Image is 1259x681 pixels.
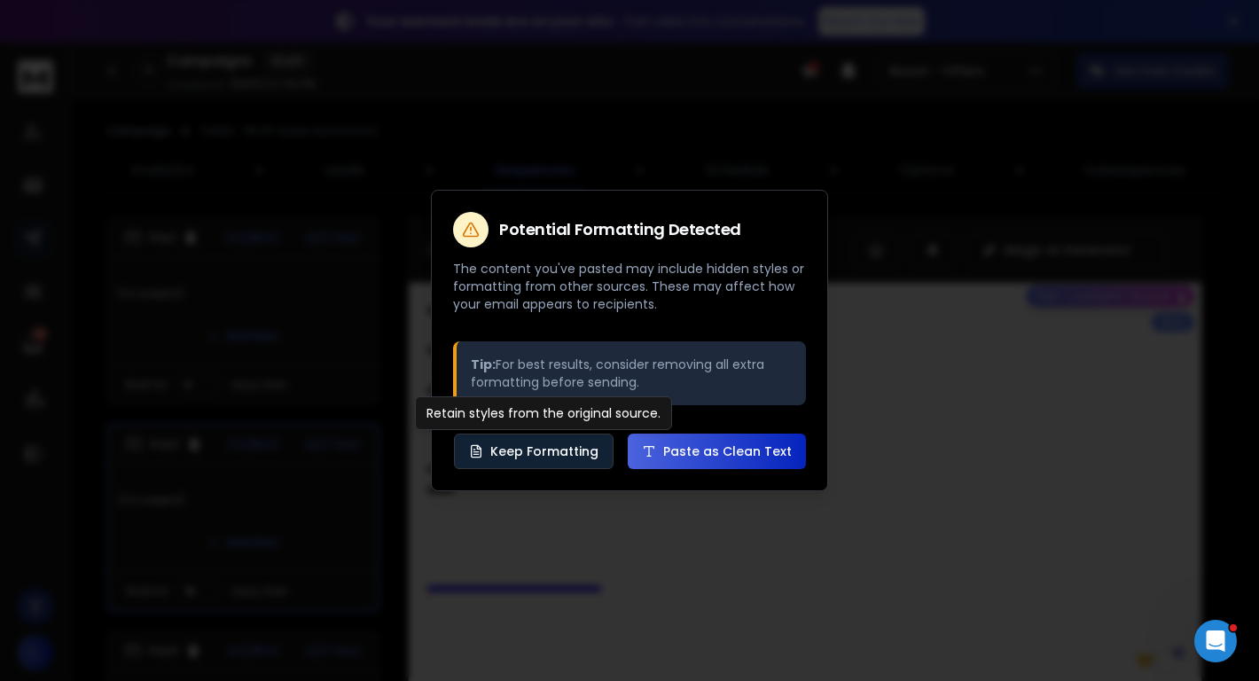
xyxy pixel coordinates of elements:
p: For best results, consider removing all extra formatting before sending. [471,356,792,391]
button: Keep Formatting [454,434,614,469]
strong: Tip: [471,356,496,373]
p: The content you've pasted may include hidden styles or formatting from other sources. These may a... [453,260,806,313]
button: Paste as Clean Text [628,434,806,469]
iframe: Intercom live chat [1194,620,1237,662]
h2: Potential Formatting Detected [499,222,741,238]
div: Retain styles from the original source. [415,396,672,430]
